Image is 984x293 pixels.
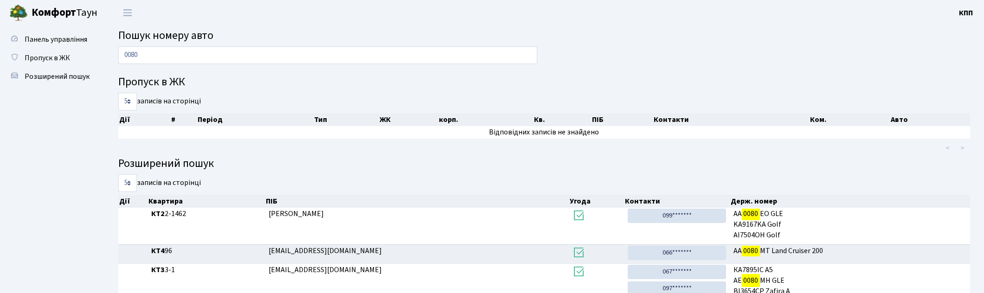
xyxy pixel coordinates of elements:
[151,246,165,256] b: КТ4
[742,274,759,287] mark: 0080
[118,46,537,64] input: Пошук
[265,195,569,208] th: ПІБ
[151,209,261,219] span: 2-1462
[151,246,261,256] span: 96
[151,265,261,275] span: 3-1
[809,113,890,126] th: Ком.
[5,67,97,86] a: Розширений пошук
[742,244,759,257] mark: 0080
[118,93,137,110] select: записів на сторінці
[533,113,591,126] th: Кв.
[118,157,970,171] h4: Розширений пошук
[438,113,533,126] th: корп.
[118,93,201,110] label: записів на сторінці
[116,5,139,20] button: Переключити навігацію
[890,113,970,126] th: Авто
[959,7,973,19] a: КПП
[730,195,970,208] th: Держ. номер
[151,265,165,275] b: КТ3
[569,195,624,208] th: Угода
[148,195,265,208] th: Квартира
[118,195,148,208] th: Дії
[313,113,379,126] th: Тип
[25,34,87,45] span: Панель управління
[25,53,70,63] span: Пропуск в ЖК
[118,174,201,192] label: записів на сторінці
[32,5,97,21] span: Таун
[269,246,382,256] span: [EMAIL_ADDRESS][DOMAIN_NAME]
[25,71,90,82] span: Розширений пошук
[624,195,730,208] th: Контакти
[151,209,165,219] b: КТ2
[733,246,966,256] span: АА МТ Land Cruiser 200
[118,76,970,89] h4: Пропуск в ЖК
[379,113,438,126] th: ЖК
[5,30,97,49] a: Панель управління
[197,113,314,126] th: Період
[959,8,973,18] b: КПП
[118,113,170,126] th: Дії
[118,126,970,139] td: Відповідних записів не знайдено
[32,5,76,20] b: Комфорт
[5,49,97,67] a: Пропуск в ЖК
[742,207,759,220] mark: 0080
[653,113,809,126] th: Контакти
[170,113,197,126] th: #
[9,4,28,22] img: logo.png
[733,209,966,241] span: AA EO GLE KA9167KA Golf AI7504OH Golf
[118,174,137,192] select: записів на сторінці
[269,209,324,219] span: [PERSON_NAME]
[118,27,213,44] span: Пошук номеру авто
[269,265,382,275] span: [EMAIL_ADDRESS][DOMAIN_NAME]
[591,113,653,126] th: ПІБ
